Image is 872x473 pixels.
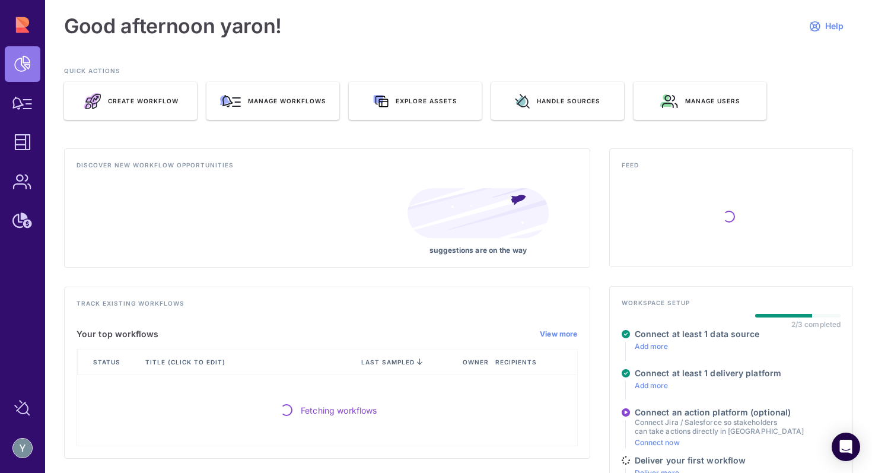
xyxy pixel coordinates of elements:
span: Manage workflows [248,97,326,105]
span: Title (click to edit) [145,358,228,366]
span: Status [93,358,123,366]
h4: Deliver your first workflow [635,455,746,466]
h4: Feed [622,161,841,176]
h5: Your top workflows [77,329,159,339]
span: last sampled [361,358,415,366]
h4: Connect at least 1 data source [635,329,760,339]
h4: Connect at least 1 delivery platform [635,368,781,379]
span: Handle sources [537,97,600,105]
span: Create Workflow [108,97,179,105]
p: suggestions are on the way [408,246,549,255]
a: View more [540,329,578,339]
div: Open Intercom Messenger [832,433,860,461]
h3: QUICK ACTIONS [64,66,853,82]
div: 2/3 completed [791,320,841,329]
h1: Good afternoon yaron! [64,14,282,38]
span: Help [825,21,844,31]
span: Owner [463,358,491,366]
img: account-photo [13,439,32,458]
span: Recipients [495,358,539,366]
h4: Connect an action platform (optional) [635,407,804,418]
span: Fetching workflows [301,404,377,417]
h4: Track existing workflows [77,299,578,315]
h4: Workspace setup [622,299,841,314]
a: Add more [635,381,669,390]
img: rocket_launch.e46a70e1.svg [83,93,101,110]
a: Connect now [635,438,680,447]
p: Connect Jira / Salesforce so stakeholders can take actions directly in [GEOGRAPHIC_DATA] [635,418,804,436]
span: Explore assets [396,97,457,105]
a: Add more [635,342,669,351]
h4: Discover new workflow opportunities [77,161,578,176]
span: Manage users [685,97,740,105]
